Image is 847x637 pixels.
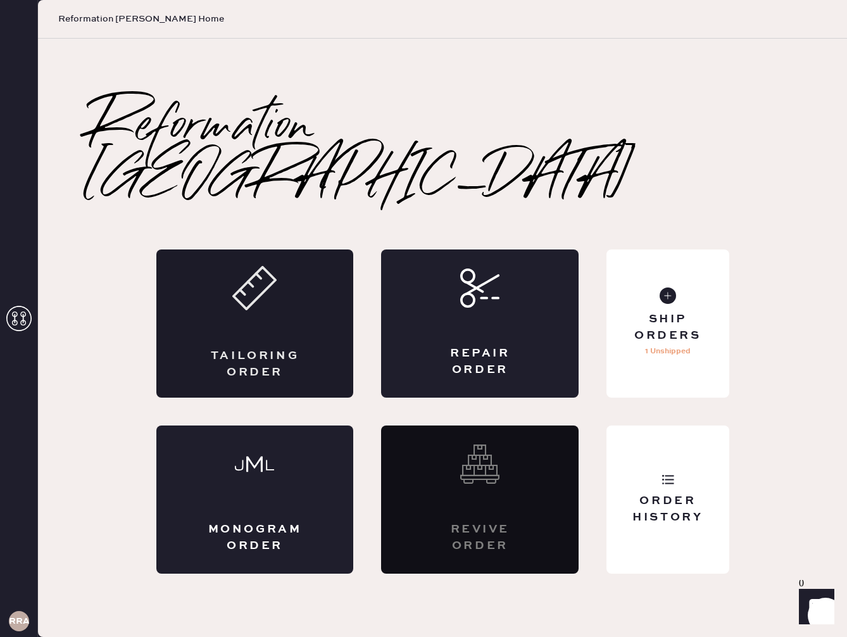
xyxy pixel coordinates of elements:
[207,522,303,553] div: Monogram Order
[207,348,303,380] div: Tailoring Order
[381,426,579,574] div: Interested? Contact us at care@hemster.co
[89,103,796,204] h2: Reformation [GEOGRAPHIC_DATA]
[432,346,528,377] div: Repair Order
[617,493,718,525] div: Order History
[645,344,691,359] p: 1 Unshipped
[787,580,841,634] iframe: Front Chat
[58,13,224,25] span: Reformation [PERSON_NAME] Home
[432,522,528,553] div: Revive order
[9,617,29,626] h3: RRA
[617,312,718,343] div: Ship Orders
